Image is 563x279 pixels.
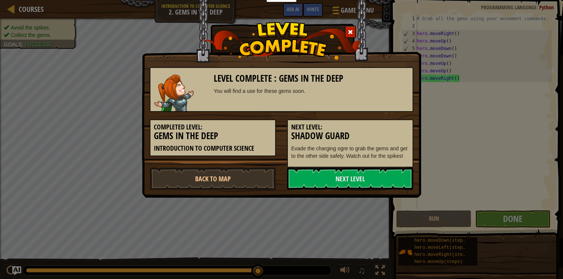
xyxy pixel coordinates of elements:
[154,131,272,141] h3: Gems in the Deep
[154,123,272,131] h5: Completed Level:
[214,73,409,84] h3: Level Complete : Gems in the Deep
[154,75,194,111] img: captain.png
[154,145,272,152] h5: Introduction to Computer Science
[150,167,276,190] a: Back to Map
[202,22,362,60] img: level_complete.png
[214,87,409,95] div: You will find a use for these gems soon.
[287,167,413,190] a: Next Level
[291,123,409,131] h5: Next Level:
[291,145,409,160] p: Evade the charging ogre to grab the gems and get to the other side safely. Watch out for the spikes!
[291,131,409,141] h3: Shadow Guard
